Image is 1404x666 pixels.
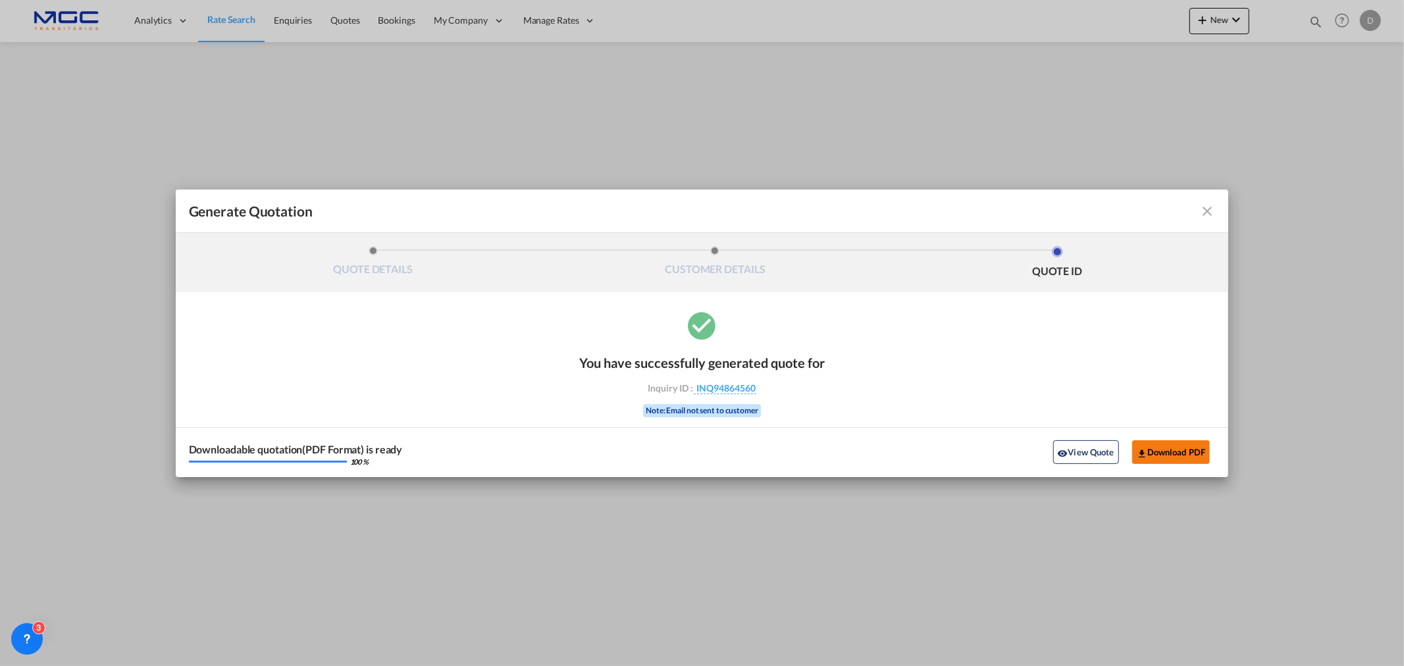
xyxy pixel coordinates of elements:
[1199,203,1215,219] md-icon: icon-close fg-AAA8AD cursor m-0
[1132,440,1210,464] button: Download PDF
[176,190,1229,477] md-dialog: Generate QuotationQUOTE ...
[686,309,719,342] md-icon: icon-checkbox-marked-circle
[643,404,761,417] div: Note: Email not sent to customer
[202,246,544,282] li: QUOTE DETAILS
[350,458,369,465] div: 100 %
[189,444,403,455] div: Downloadable quotation(PDF Format) is ready
[1053,440,1119,464] button: icon-eyeView Quote
[886,246,1228,282] li: QUOTE ID
[189,203,313,220] span: Generate Quotation
[579,355,825,371] div: You have successfully generated quote for
[626,382,779,394] div: Inquiry ID :
[694,382,756,394] span: INQ94864560
[1137,448,1147,459] md-icon: icon-download
[1058,448,1068,459] md-icon: icon-eye
[544,246,886,282] li: CUSTOMER DETAILS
